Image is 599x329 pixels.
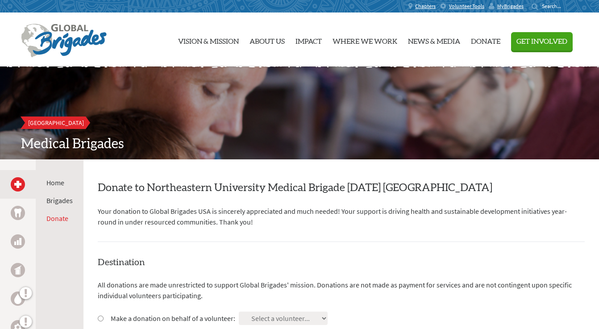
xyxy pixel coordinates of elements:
[415,3,436,10] span: Chapters
[178,17,239,63] a: Vision & Mission
[98,206,585,227] p: Your donation to Global Brigades USA is sincerely appreciated and much needed! Your support is dr...
[46,214,68,223] a: Donate
[98,256,585,269] h4: Destination
[11,177,25,192] a: Medical
[295,17,322,63] a: Impact
[542,3,567,9] input: Search...
[497,3,524,10] span: MyBrigades
[516,38,567,45] span: Get Involved
[14,293,21,304] img: Water
[98,181,585,195] h2: Donate to Northeastern University Medical Brigade [DATE] [GEOGRAPHIC_DATA]
[21,24,107,58] img: Global Brigades Logo
[333,17,397,63] a: Where We Work
[14,238,21,245] img: Business
[111,313,235,324] label: Make a donation on behalf of a volunteer:
[408,17,460,63] a: News & Media
[21,117,91,129] a: [GEOGRAPHIC_DATA]
[46,177,73,188] li: Home
[11,206,25,220] a: Dental
[98,279,585,301] p: All donations are made unrestricted to support Global Brigades' mission. Donations are not made a...
[11,234,25,249] a: Business
[471,17,500,63] a: Donate
[46,195,73,206] li: Brigades
[11,292,25,306] a: Water
[250,17,285,63] a: About Us
[28,119,84,127] span: [GEOGRAPHIC_DATA]
[14,266,21,275] img: Public Health
[14,181,21,188] img: Medical
[449,3,484,10] span: Volunteer Tools
[14,208,21,217] img: Dental
[11,263,25,277] a: Public Health
[46,178,64,187] a: Home
[46,213,73,224] li: Donate
[511,32,573,50] button: Get Involved
[21,136,578,152] h2: Medical Brigades
[46,196,73,205] a: Brigades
